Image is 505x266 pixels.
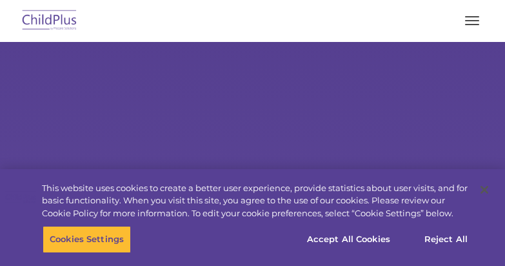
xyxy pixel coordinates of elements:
img: ChildPlus by Procare Solutions [19,6,80,36]
button: Cookies Settings [43,226,131,253]
button: Close [470,176,499,204]
button: Reject All [406,226,486,253]
div: This website uses cookies to create a better user experience, provide statistics about user visit... [42,182,470,220]
button: Accept All Cookies [300,226,397,253]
